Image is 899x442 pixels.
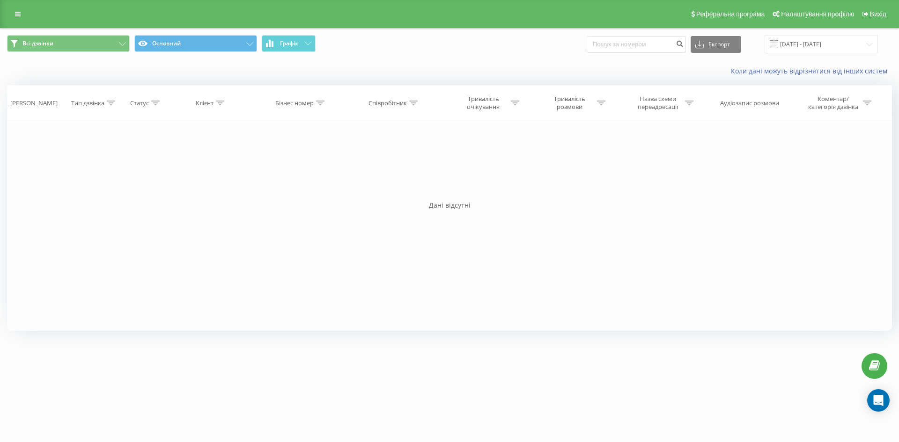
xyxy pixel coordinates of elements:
[781,10,854,18] span: Налаштування профілю
[196,99,214,107] div: Клієнт
[71,99,104,107] div: Тип дзвінка
[130,99,149,107] div: Статус
[696,10,765,18] span: Реферальна програма
[545,95,595,111] div: Тривалість розмови
[633,95,683,111] div: Назва схеми переадресації
[134,35,257,52] button: Основний
[262,35,316,52] button: Графік
[867,389,890,412] div: Open Intercom Messenger
[280,40,298,47] span: Графік
[22,40,53,47] span: Всі дзвінки
[10,99,58,107] div: [PERSON_NAME]
[7,201,892,210] div: Дані відсутні
[806,95,861,111] div: Коментар/категорія дзвінка
[731,66,892,75] a: Коли дані можуть відрізнятися вiд інших систем
[691,36,741,53] button: Експорт
[458,95,508,111] div: Тривалість очікування
[368,99,407,107] div: Співробітник
[275,99,314,107] div: Бізнес номер
[870,10,886,18] span: Вихід
[720,99,779,107] div: Аудіозапис розмови
[7,35,130,52] button: Всі дзвінки
[587,36,686,53] input: Пошук за номером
